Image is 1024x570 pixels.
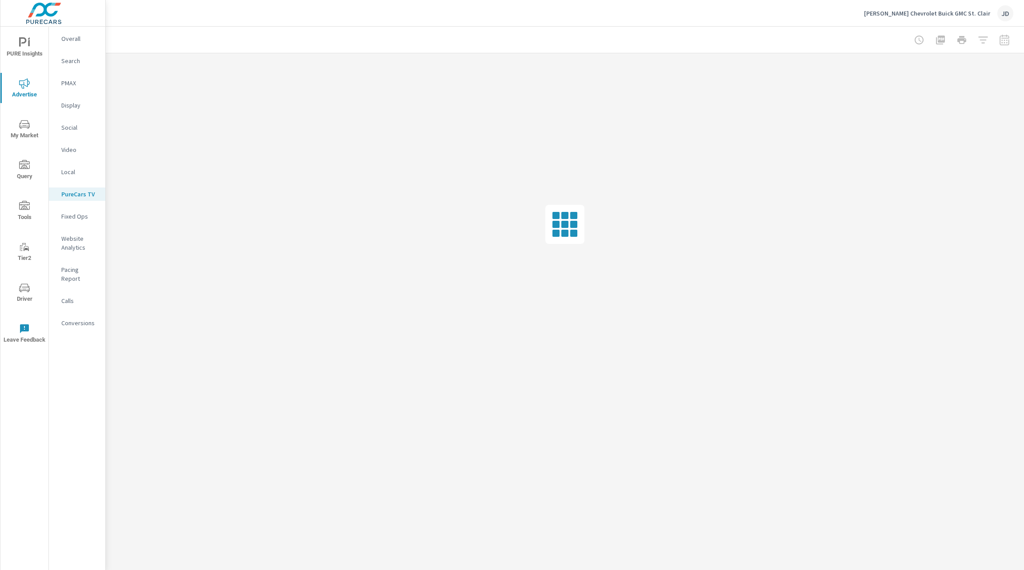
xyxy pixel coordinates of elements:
[49,32,105,45] div: Overall
[49,76,105,90] div: PMAX
[61,79,98,88] p: PMAX
[61,319,98,327] p: Conversions
[3,119,46,141] span: My Market
[49,232,105,254] div: Website Analytics
[61,56,98,65] p: Search
[49,121,105,134] div: Social
[61,190,98,199] p: PureCars TV
[61,34,98,43] p: Overall
[49,187,105,201] div: PureCars TV
[49,210,105,223] div: Fixed Ops
[3,283,46,304] span: Driver
[3,242,46,263] span: Tier2
[61,101,98,110] p: Display
[49,165,105,179] div: Local
[3,37,46,59] span: PURE Insights
[3,78,46,100] span: Advertise
[49,294,105,307] div: Calls
[61,234,98,252] p: Website Analytics
[49,99,105,112] div: Display
[61,212,98,221] p: Fixed Ops
[0,27,48,354] div: nav menu
[3,323,46,345] span: Leave Feedback
[49,54,105,68] div: Search
[864,9,990,17] p: [PERSON_NAME] Chevrolet Buick GMC St. Clair
[3,201,46,223] span: Tools
[61,167,98,176] p: Local
[997,5,1013,21] div: JD
[61,145,98,154] p: Video
[61,123,98,132] p: Social
[49,263,105,285] div: Pacing Report
[49,143,105,156] div: Video
[61,265,98,283] p: Pacing Report
[61,296,98,305] p: Calls
[49,316,105,330] div: Conversions
[3,160,46,182] span: Query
